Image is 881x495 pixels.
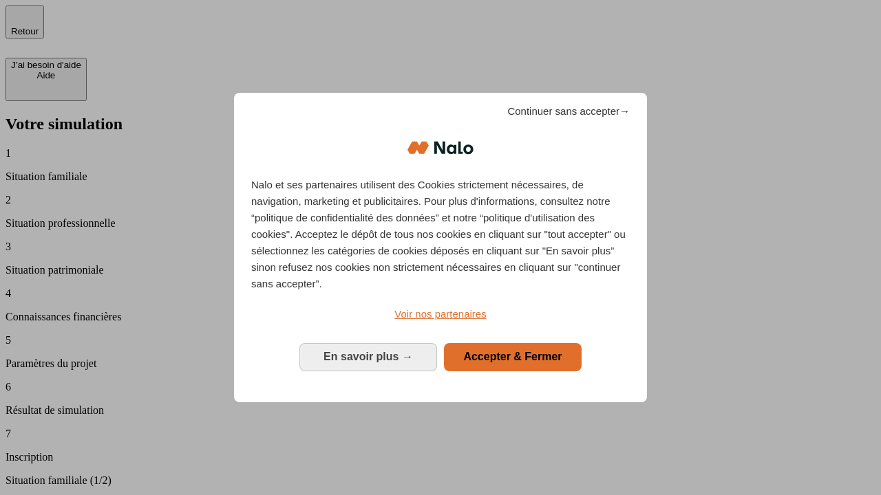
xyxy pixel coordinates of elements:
span: En savoir plus → [323,351,413,362]
span: Voir nos partenaires [394,308,486,320]
button: En savoir plus: Configurer vos consentements [299,343,437,371]
span: Continuer sans accepter→ [507,103,630,120]
div: Bienvenue chez Nalo Gestion du consentement [234,93,647,401]
img: Logo [407,127,474,168]
a: Voir nos partenaires [251,306,630,322]
span: Accepter & Fermer [463,351,562,362]
p: Nalo et ses partenaires utilisent des Cookies strictement nécessaires, de navigation, marketing e... [251,177,630,292]
button: Accepter & Fermer: Accepter notre traitement des données et fermer [444,343,582,371]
